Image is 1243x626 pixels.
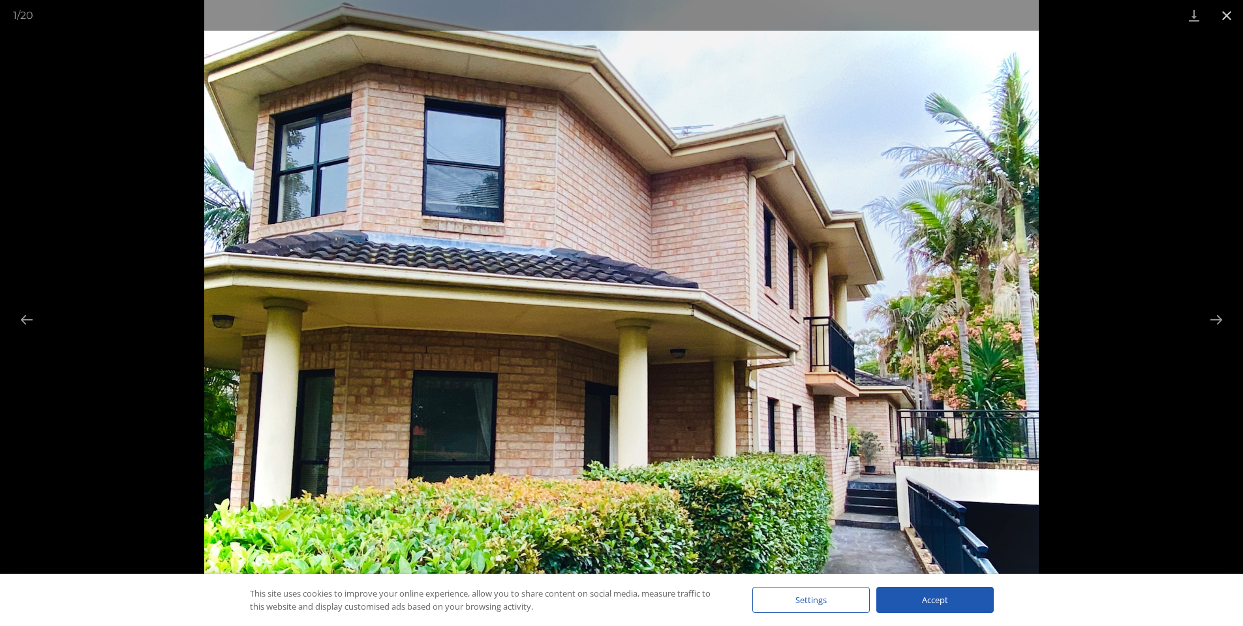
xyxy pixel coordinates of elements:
[1203,307,1230,332] button: Next slide
[13,9,17,22] span: 1
[250,587,726,613] div: This site uses cookies to improve your online experience, allow you to share content on social me...
[752,587,870,613] div: Settings
[20,9,33,22] span: 20
[876,587,994,613] div: Accept
[13,307,40,332] button: Previous slide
